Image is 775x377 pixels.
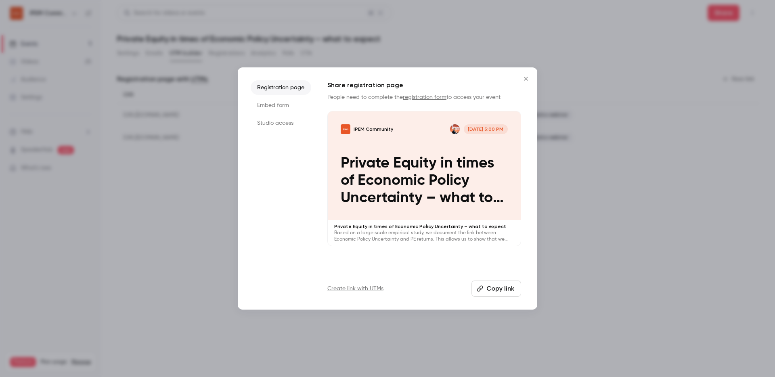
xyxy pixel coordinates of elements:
[341,155,508,207] p: Private Equity in times of Economic Policy Uncertainty – what to expect
[341,124,350,134] img: Private Equity in times of Economic Policy Uncertainty – what to expect
[403,94,446,100] a: registration form
[354,126,393,132] p: IPEM Community
[251,80,311,95] li: Registration page
[251,98,311,113] li: Embed form
[464,124,508,134] span: [DATE] 5:00 PM
[327,285,383,293] a: Create link with UTMs
[471,281,521,297] button: Copy link
[251,116,311,130] li: Studio access
[518,71,534,87] button: Close
[327,111,521,246] a: Private Equity in times of Economic Policy Uncertainty – what to expectIPEM CommunityOliver Gotts...
[450,124,460,134] img: Oliver Gottschalg
[334,223,514,230] p: Private Equity in times of Economic Policy Uncertainty – what to expect
[334,230,514,243] p: Based on a large scale empirical study, we document the link between Economic Policy Uncertainty ...
[327,93,521,101] p: People need to complete the to access your event
[327,80,521,90] h1: Share registration page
